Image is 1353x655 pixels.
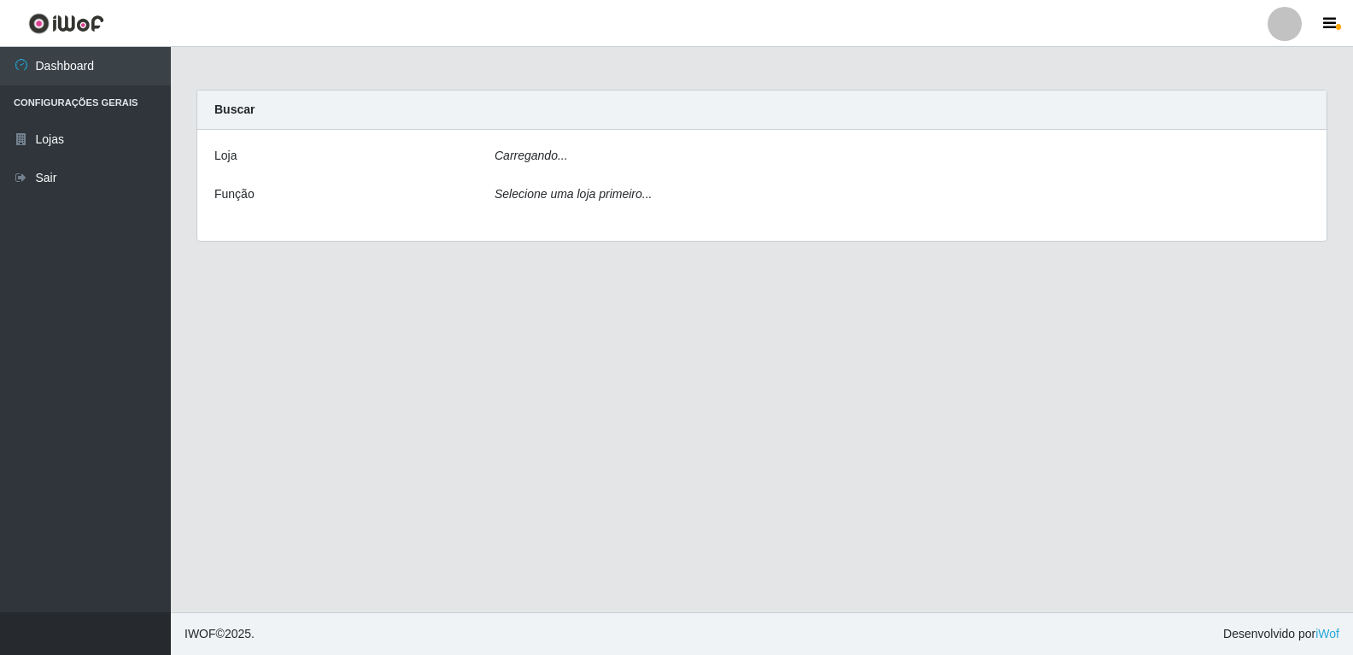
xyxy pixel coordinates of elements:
img: CoreUI Logo [28,13,104,34]
label: Loja [214,147,237,165]
span: © 2025 . [184,625,255,643]
strong: Buscar [214,102,255,116]
label: Função [214,185,255,203]
i: Selecione uma loja primeiro... [495,187,652,201]
span: IWOF [184,627,216,640]
i: Carregando... [495,149,568,162]
span: Desenvolvido por [1223,625,1339,643]
a: iWof [1315,627,1339,640]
